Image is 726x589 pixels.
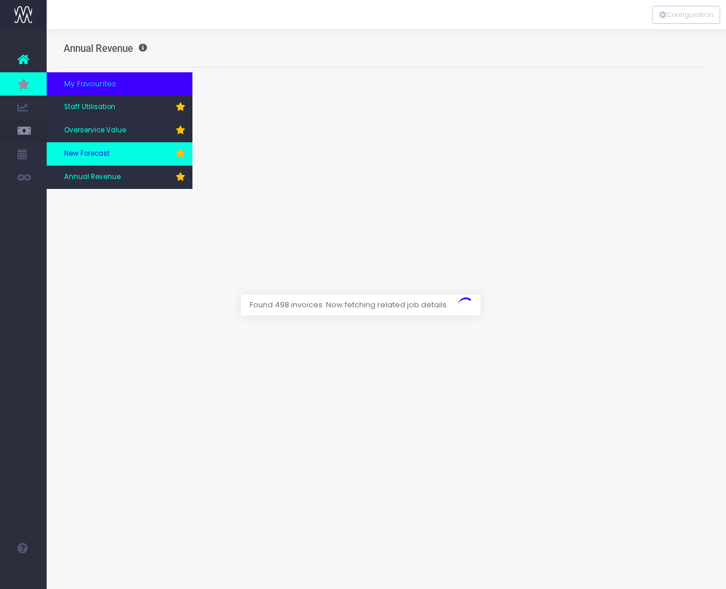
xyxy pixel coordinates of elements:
[47,96,192,119] a: Staff Utilisation
[47,142,192,166] a: New Forecast
[64,172,121,183] span: Annual Revenue
[64,125,126,136] span: Overservice Value
[241,294,457,315] span: Found 498 invoices. Now fetching related job details.
[652,6,720,24] div: Vertical button group
[15,566,32,583] img: images/default_profile_image.png
[47,119,192,142] a: Overservice Value
[64,102,115,113] span: Staff Utilisation
[64,78,116,90] span: My Favourites
[652,6,720,24] button: Configuration
[47,166,192,189] a: Annual Revenue
[64,149,110,159] span: New Forecast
